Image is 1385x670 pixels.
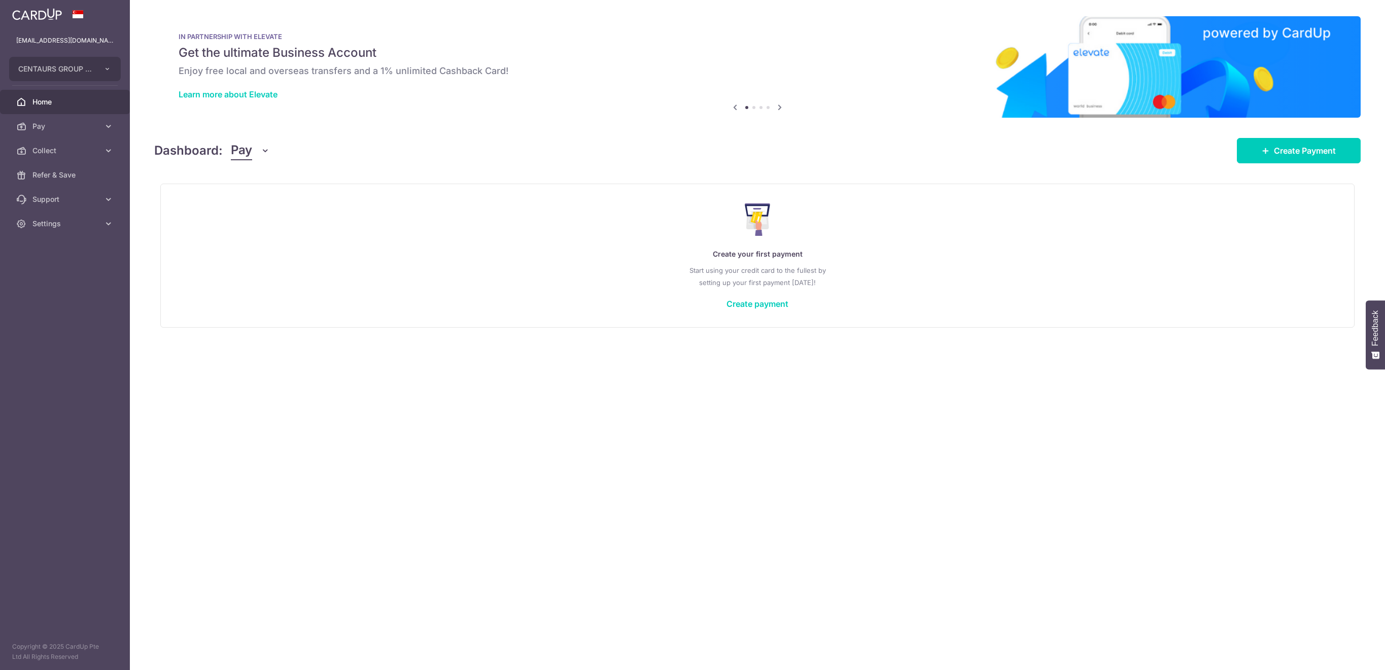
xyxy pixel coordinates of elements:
[12,8,62,20] img: CardUp
[1371,310,1380,346] span: Feedback
[18,64,93,74] span: CENTAURS GROUP PRIVATE LIMITED
[32,146,99,156] span: Collect
[231,141,252,160] span: Pay
[32,219,99,229] span: Settings
[1366,300,1385,369] button: Feedback - Show survey
[154,142,223,160] h4: Dashboard:
[1237,138,1361,163] a: Create Payment
[32,194,99,204] span: Support
[231,141,270,160] button: Pay
[179,45,1336,61] h5: Get the ultimate Business Account
[32,97,99,107] span: Home
[181,248,1334,260] p: Create your first payment
[745,203,771,236] img: Make Payment
[32,121,99,131] span: Pay
[32,170,99,180] span: Refer & Save
[9,57,121,81] button: CENTAURS GROUP PRIVATE LIMITED
[154,16,1361,118] img: Renovation banner
[179,32,1336,41] p: IN PARTNERSHIP WITH ELEVATE
[1274,145,1336,157] span: Create Payment
[179,65,1336,77] h6: Enjoy free local and overseas transfers and a 1% unlimited Cashback Card!
[16,36,114,46] p: [EMAIL_ADDRESS][DOMAIN_NAME]
[726,299,788,309] a: Create payment
[181,264,1334,289] p: Start using your credit card to the fullest by setting up your first payment [DATE]!
[179,89,278,99] a: Learn more about Elevate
